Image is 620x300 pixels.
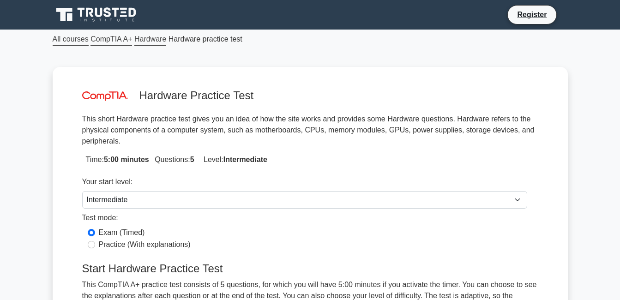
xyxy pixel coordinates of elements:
[82,212,527,227] div: Test mode:
[82,176,527,191] div: Your start level:
[139,89,538,102] h4: Hardware Practice Test
[151,156,194,163] span: Questions:
[134,33,166,46] a: Hardware
[512,9,552,20] a: Register
[53,33,89,46] a: All courses
[77,262,544,276] h4: Start Hardware Practice Test
[223,156,267,163] strong: Intermediate
[190,156,194,163] strong: 5
[47,33,573,45] div: Hardware practice test
[104,156,149,163] strong: 5:00 minutes
[90,33,132,46] a: CompTIA A+
[82,114,538,147] p: This short Hardware practice test gives you an idea of how the site works and provides some Hardw...
[99,239,191,250] label: Practice (With explanations)
[99,227,145,238] label: Exam (Timed)
[200,156,267,163] span: Level:
[82,154,538,165] p: Time:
